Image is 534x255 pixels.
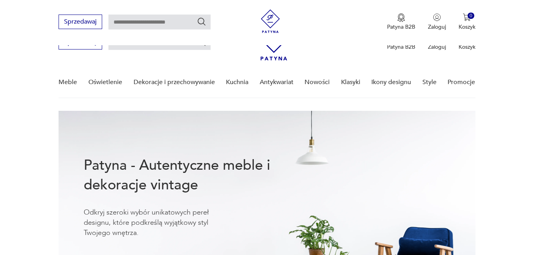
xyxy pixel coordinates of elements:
img: Patyna - sklep z meblami i dekoracjami vintage [259,9,282,33]
a: Oświetlenie [88,67,122,97]
button: Patyna B2B [387,13,415,31]
img: Ikonka użytkownika [433,13,441,21]
p: Koszyk [459,23,475,31]
a: Kuchnia [226,67,248,97]
p: Odkryj szeroki wybór unikatowych pereł designu, które podkreślą wyjątkowy styl Twojego wnętrza. [84,207,233,238]
a: Promocje [448,67,475,97]
a: Meble [59,67,77,97]
h1: Patyna - Autentyczne meble i dekoracje vintage [84,156,296,195]
img: Ikona koszyka [463,13,471,21]
button: Sprzedawaj [59,15,102,29]
p: Zaloguj [428,43,446,51]
a: Sprzedawaj [59,20,102,25]
a: Sprzedawaj [59,40,102,46]
p: Patyna B2B [387,43,415,51]
a: Ikony designu [371,67,411,97]
button: Szukaj [197,17,206,26]
a: Style [422,67,437,97]
p: Patyna B2B [387,23,415,31]
a: Klasyki [341,67,360,97]
p: Koszyk [459,43,475,51]
p: Zaloguj [428,23,446,31]
img: Ikona medalu [397,13,405,22]
a: Antykwariat [260,67,294,97]
button: 0Koszyk [459,13,475,31]
div: 0 [468,13,474,19]
a: Ikona medaluPatyna B2B [387,13,415,31]
a: Nowości [305,67,330,97]
button: Zaloguj [428,13,446,31]
a: Dekoracje i przechowywanie [134,67,215,97]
